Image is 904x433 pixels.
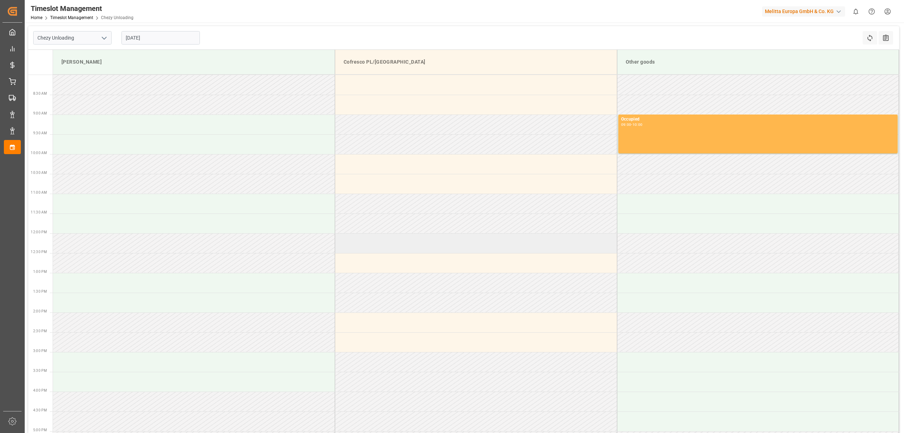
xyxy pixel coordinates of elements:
[621,123,631,126] div: 09:00
[33,111,47,115] span: 9:00 AM
[33,309,47,313] span: 2:00 PM
[341,55,611,69] div: Cofresco PL/[GEOGRAPHIC_DATA]
[762,5,848,18] button: Melitta Europa GmbH & Co. KG
[632,123,643,126] div: 10:00
[59,55,329,69] div: [PERSON_NAME]
[33,428,47,432] span: 5:00 PM
[33,388,47,392] span: 4:00 PM
[33,270,47,274] span: 1:00 PM
[31,250,47,254] span: 12:30 PM
[31,210,47,214] span: 11:30 AM
[31,191,47,194] span: 11:00 AM
[33,408,47,412] span: 4:30 PM
[848,4,864,19] button: show 0 new notifications
[864,4,880,19] button: Help Center
[31,171,47,175] span: 10:30 AM
[33,349,47,353] span: 3:00 PM
[33,131,47,135] span: 9:30 AM
[31,3,133,14] div: Timeslot Management
[762,6,845,17] div: Melitta Europa GmbH & Co. KG
[33,369,47,373] span: 3:30 PM
[621,116,895,123] div: Occupied
[121,31,200,45] input: DD-MM-YYYY
[50,15,93,20] a: Timeslot Management
[31,151,47,155] span: 10:00 AM
[33,289,47,293] span: 1:30 PM
[623,55,893,69] div: Other goods
[31,15,42,20] a: Home
[31,230,47,234] span: 12:00 PM
[99,33,109,43] button: open menu
[631,123,632,126] div: -
[33,92,47,95] span: 8:30 AM
[33,31,112,45] input: Type to search/select
[33,329,47,333] span: 2:30 PM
